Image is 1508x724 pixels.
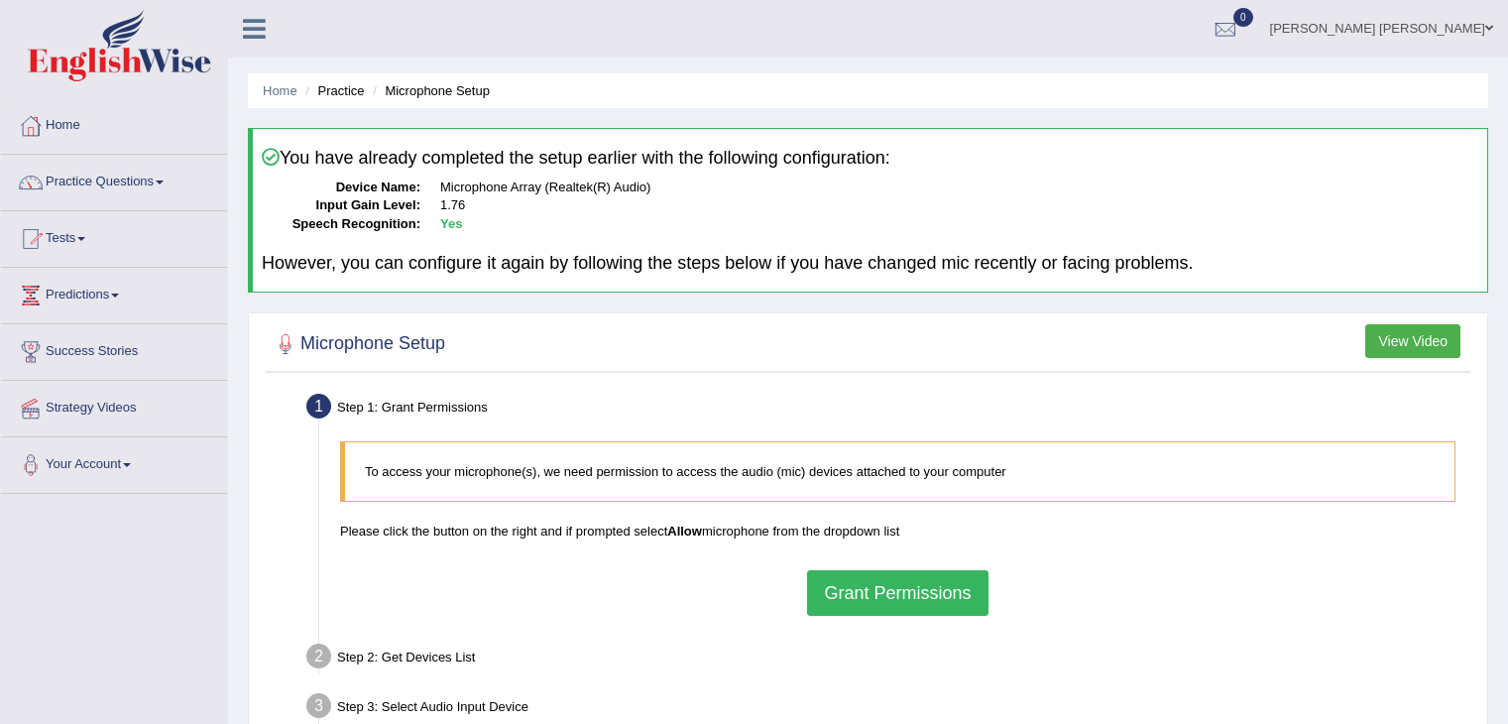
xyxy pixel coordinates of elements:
[1,98,227,148] a: Home
[297,388,1478,431] div: Step 1: Grant Permissions
[807,570,987,616] button: Grant Permissions
[1,437,227,487] a: Your Account
[1,324,227,374] a: Success Stories
[368,81,490,100] li: Microphone Setup
[440,216,462,231] b: Yes
[1,155,227,204] a: Practice Questions
[1,381,227,430] a: Strategy Videos
[262,179,420,197] dt: Device Name:
[1,211,227,261] a: Tests
[297,638,1478,681] div: Step 2: Get Devices List
[440,196,1478,215] dd: 1.76
[262,148,1478,169] h4: You have already completed the setup earlier with the following configuration:
[365,462,1435,481] p: To access your microphone(s), we need permission to access the audio (mic) devices attached to yo...
[1233,8,1253,27] span: 0
[262,196,420,215] dt: Input Gain Level:
[263,83,297,98] a: Home
[1,268,227,317] a: Predictions
[271,329,445,359] h2: Microphone Setup
[440,179,1478,197] dd: Microphone Array (Realtek(R) Audio)
[262,254,1478,274] h4: However, you can configure it again by following the steps below if you have changed mic recently...
[1365,324,1460,358] button: View Video
[667,524,702,539] b: Allow
[340,522,1455,541] p: Please click the button on the right and if prompted select microphone from the dropdown list
[262,215,420,234] dt: Speech Recognition:
[300,81,364,100] li: Practice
